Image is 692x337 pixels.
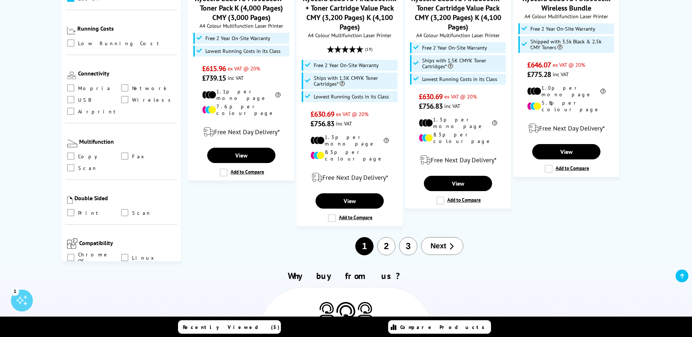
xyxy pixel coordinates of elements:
[78,39,162,47] span: Low Running Cost
[430,242,446,250] span: Next
[78,96,91,104] span: USB
[205,35,270,41] span: Free 2 Year On-Site Warranty
[205,48,281,54] span: Lowest Running Costs in its Class
[314,75,396,87] span: Ships with 1.5K CMYK Toner Cartridges*
[444,102,460,109] span: inc VAT
[419,101,442,111] span: £756.83
[67,72,76,79] img: Connectivity
[78,164,97,172] span: Scan
[132,254,156,262] span: Linux
[365,42,372,56] span: (19)
[377,237,395,255] button: 2
[328,214,372,222] label: Add to Compare
[78,152,103,160] span: Copy
[436,197,481,205] label: Add to Compare
[67,139,77,147] img: Multifunction
[75,270,617,282] h2: Why buy from us?
[192,22,290,29] span: A4 Colour Multifunction Laser Printer
[178,320,281,334] a: Recently Viewed (5)
[545,165,589,173] label: Add to Compare
[527,100,606,113] li: 5.8p per colour page
[424,176,492,191] a: View
[388,320,491,334] a: Compare Products
[78,209,101,217] span: Print
[316,193,383,209] a: View
[132,209,151,217] span: Scan
[310,134,389,147] li: 1.3p per mono page
[422,45,487,51] span: Free 2 Year On-Site Warranty
[132,152,147,160] span: Fax
[357,302,373,321] img: Printer Experts
[444,93,477,100] span: ex VAT @ 20%
[78,70,176,77] div: Connectivity
[532,144,600,159] a: View
[67,197,73,204] img: Double Sided
[207,148,275,163] a: View
[318,302,335,321] img: Printer Experts
[202,73,226,83] span: £739.15
[409,32,507,39] span: A4 Colour Multifunction Laser Printer
[527,60,551,70] span: £646.07
[79,138,176,145] div: Multifunction
[409,150,507,170] div: modal_delivery
[301,32,399,39] span: A4 Colour Multifunction Laser Printer
[553,71,569,78] span: inc VAT
[517,13,615,20] span: A4 Colour Multifunction Laser Printer
[419,92,442,101] span: £630.69
[314,62,379,68] span: Free 2 Year On-Site Warranty
[67,239,77,249] img: Compatibility
[310,109,334,119] span: £630.69
[78,108,119,116] span: Airprint
[421,237,463,255] button: Next
[422,76,497,82] span: Lowest Running Costs in its Class
[202,64,226,73] span: £615.96
[336,111,368,117] span: ex VAT @ 20%
[530,39,613,50] span: Shipped with 3.5k Black & 2.5k CMY Toners
[132,84,167,92] span: Network
[183,324,280,330] span: Recently Viewed (5)
[527,85,606,98] li: 1.0p per mono page
[228,65,260,72] span: ex VAT @ 20%
[228,74,244,81] span: inc VAT
[419,116,497,129] li: 1.3p per mono page
[335,302,357,327] img: Printer Experts
[67,27,76,34] img: Running Costs
[530,26,595,32] span: Free 2 Year On-Site Warranty
[517,118,615,139] div: modal_delivery
[527,70,551,79] span: £775.28
[132,96,175,104] span: Wireless
[202,103,281,116] li: 7.6p per colour page
[310,119,334,128] span: £756.83
[422,58,504,69] span: Ships with 1.5K CMYK Toner Cartridges*
[310,149,389,162] li: 8.3p per colour page
[399,237,417,255] button: 3
[78,84,111,92] span: Mopria
[74,194,176,202] div: Double Sided
[301,167,399,188] div: modal_delivery
[192,122,290,142] div: modal_delivery
[77,25,175,32] div: Running Costs
[314,94,389,100] span: Lowest Running Costs in its Class
[79,239,176,247] div: Compatibility
[400,324,488,330] span: Compare Products
[78,254,121,262] span: Chrome OS
[11,287,19,295] div: 1
[336,120,352,127] span: inc VAT
[419,131,497,144] li: 8.3p per colour page
[220,168,264,177] label: Add to Compare
[202,88,281,101] li: 1.1p per mono page
[553,61,585,68] span: ex VAT @ 20%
